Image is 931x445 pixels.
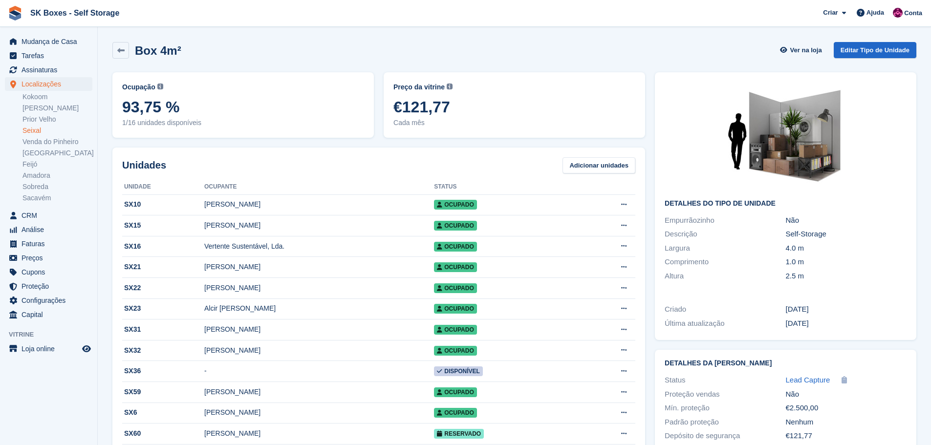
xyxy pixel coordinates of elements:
span: Cada mês [393,118,635,128]
span: Ocupação [122,82,155,92]
span: Conta [904,8,922,18]
div: [PERSON_NAME] [204,407,434,418]
div: Não [786,215,907,226]
div: [DATE] [786,318,907,329]
img: stora-icon-8386f47178a22dfd0bd8f6a31ec36ba5ce8667c1dd55bd0f319d3a0aa187defe.svg [8,6,22,21]
span: Análise [22,223,80,236]
a: Editar Tipo de Unidade [834,42,916,58]
h2: Box 4m² [135,44,181,57]
td: - [204,361,434,382]
div: SX21 [122,262,204,272]
a: Venda do Pinheiro [22,137,92,147]
h2: Detalhes do tipo de unidade [665,200,907,208]
div: SX60 [122,428,204,439]
div: Alcir [PERSON_NAME] [204,303,434,314]
span: Ocupado [434,221,476,231]
span: Ocupado [434,304,476,314]
div: [PERSON_NAME] [204,199,434,210]
span: Loja online [22,342,80,356]
span: Mudança de Casa [22,35,80,48]
a: Seixal [22,126,92,135]
div: SX22 [122,283,204,293]
div: Comprimento [665,256,785,268]
div: SX23 [122,303,204,314]
a: Sobreda [22,182,92,191]
a: menu [5,308,92,321]
img: icon-info-grey-7440780725fd019a000dd9b08b2336e03edf1995a4989e88bcd33f0948082b44.svg [157,84,163,89]
a: menu [5,265,92,279]
span: Faturas [22,237,80,251]
a: Adicionar unidades [563,157,635,173]
div: [DATE] [786,304,907,315]
div: [PERSON_NAME] [204,387,434,397]
span: Localizações [22,77,80,91]
div: Depósito de segurança [665,430,785,442]
a: Loja de pré-visualização [81,343,92,355]
a: SK Boxes - Self Storage [26,5,123,21]
div: €2.500,00 [786,403,907,414]
span: Lead Capture [786,376,830,384]
a: Amadora [22,171,92,180]
span: 93,75 % [122,98,364,116]
div: Vertente Sustentável, Lda. [204,241,434,252]
span: Ocupado [434,408,476,418]
a: menu [5,49,92,63]
span: Capital [22,308,80,321]
div: SX10 [122,199,204,210]
span: Proteção [22,279,80,293]
div: Padrão proteção [665,417,785,428]
span: Preço da vitrine [393,82,445,92]
div: SX6 [122,407,204,418]
div: [PERSON_NAME] [204,220,434,231]
div: Altura [665,271,785,282]
div: SX31 [122,324,204,335]
th: Unidade [122,179,204,195]
span: Ocupado [434,200,476,210]
div: SX32 [122,345,204,356]
a: menu [5,223,92,236]
h2: Detalhes da [PERSON_NAME] [665,360,907,367]
div: SX59 [122,387,204,397]
a: menu [5,63,92,77]
div: €121,77 [786,430,907,442]
div: 2.5 m [786,271,907,282]
a: menu [5,251,92,265]
div: Nenhum [786,417,907,428]
span: Ocupado [434,283,476,293]
span: Ocupado [434,262,476,272]
a: menu [5,279,92,293]
span: Ocupado [434,387,476,397]
div: [PERSON_NAME] [204,283,434,293]
span: Ocupado [434,346,476,356]
div: Status [665,375,785,386]
h2: Unidades [122,158,166,172]
a: menu [5,35,92,48]
a: Feijó [22,160,92,169]
div: SX16 [122,241,204,252]
span: Ocupado [434,242,476,252]
span: Assinaturas [22,63,80,77]
a: menu [5,209,92,222]
span: Vitrine [9,330,97,339]
div: [PERSON_NAME] [204,324,434,335]
span: Cupons [22,265,80,279]
img: icon-info-grey-7440780725fd019a000dd9b08b2336e03edf1995a4989e88bcd33f0948082b44.svg [447,84,453,89]
a: menu [5,342,92,356]
a: menu [5,237,92,251]
a: [GEOGRAPHIC_DATA] [22,148,92,158]
span: Ajuda [866,8,884,18]
span: Configurações [22,294,80,307]
div: [PERSON_NAME] [204,345,434,356]
a: Prior Velho [22,115,92,124]
img: Joana Alegria [893,8,903,18]
span: Disponível [434,366,483,376]
div: 4.0 m [786,243,907,254]
a: menu [5,294,92,307]
div: Empurrãozinho [665,215,785,226]
span: Preços [22,251,80,265]
div: Criado [665,304,785,315]
span: 1/16 unidades disponíveis [122,118,364,128]
div: SX36 [122,366,204,376]
div: SX15 [122,220,204,231]
a: Kokoom [22,92,92,102]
